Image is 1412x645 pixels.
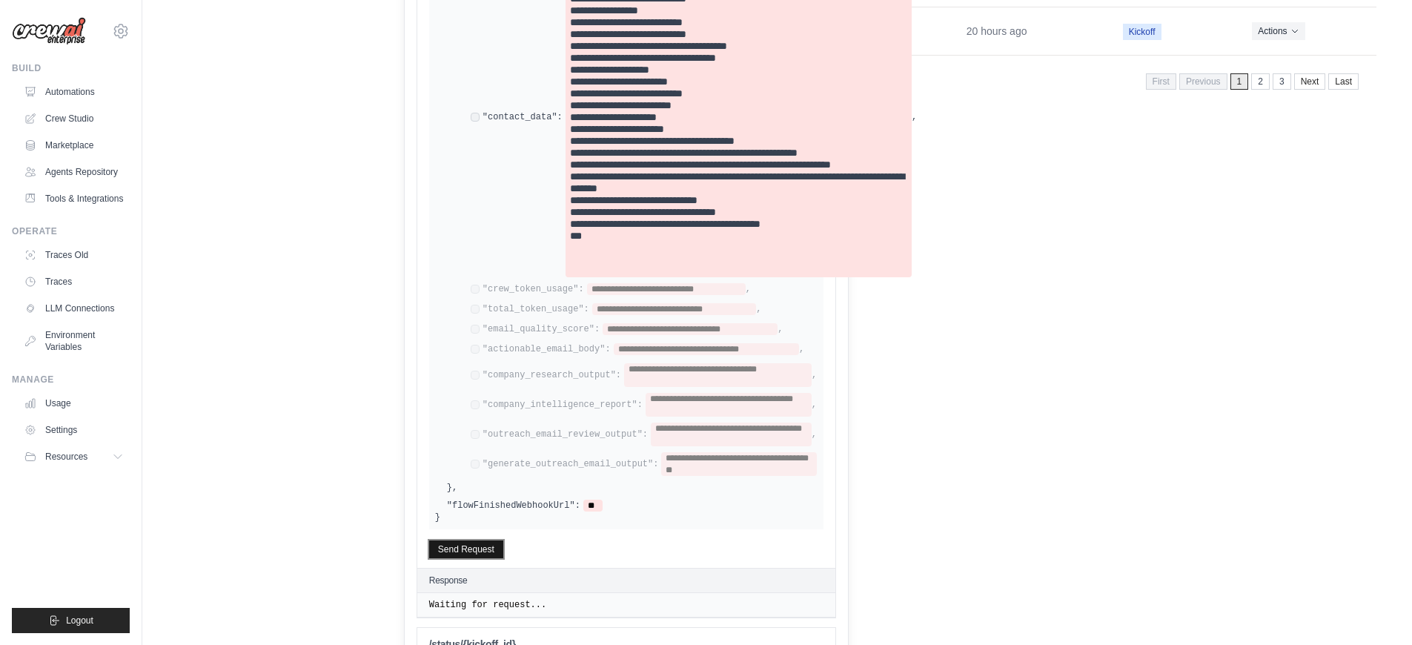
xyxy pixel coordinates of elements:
a: Next [1294,73,1326,90]
span: Resources [45,451,87,463]
div: Operate [12,225,130,237]
img: Logo [12,17,86,45]
span: , [452,482,457,494]
a: LLM Connections [18,297,130,320]
label: "company_intelligence_report": [483,399,643,411]
a: 2 [1251,73,1270,90]
a: Automations [18,80,130,104]
pre: Waiting for request... [429,599,823,611]
label: "total_token_usage": [483,303,589,315]
label: "email_quality_score": [483,323,600,335]
div: Build [12,62,130,74]
span: , [799,343,804,355]
a: Usage [18,391,130,415]
span: } [447,482,452,494]
a: Tools & Integrations [18,187,130,211]
a: Environment Variables [18,323,130,359]
span: First [1146,73,1176,90]
a: Traces [18,270,130,294]
label: "outreach_email_review_output": [483,429,648,440]
span: , [812,369,817,381]
a: Last [1328,73,1359,90]
span: Previous [1179,73,1227,90]
a: Crew Studio [18,107,130,130]
span: , [778,323,783,335]
span: , [756,303,761,315]
label: "generate_outreach_email_output": [483,458,659,470]
span: , [812,429,817,440]
a: Marketplace [18,133,130,157]
span: 1 [1230,73,1249,90]
button: Logout [12,608,130,633]
h2: Response [429,575,468,586]
a: Agents Repository [18,160,130,184]
button: Actions for execution [1252,22,1305,40]
span: Kickoff [1123,24,1161,40]
nav: Pagination [1146,73,1359,90]
button: Resources [18,445,130,469]
label: "actionable_email_body": [483,343,611,355]
a: Traces Old [18,243,130,267]
label: "crew_token_usage": [483,283,584,295]
span: , [812,399,817,411]
label: "contact_data": [483,111,563,123]
a: 3 [1273,73,1291,90]
a: Settings [18,418,130,442]
label: "company_research_output": [483,369,621,381]
label: "flowFinishedWebhookUrl": [447,500,580,512]
span: , [746,283,751,295]
time: September 29, 2025 at 14:56 CDT [967,25,1027,37]
button: Send Request [429,540,503,558]
div: Manage [12,374,130,386]
span: Logout [66,615,93,626]
span: } [435,512,440,523]
span: , [912,111,917,123]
